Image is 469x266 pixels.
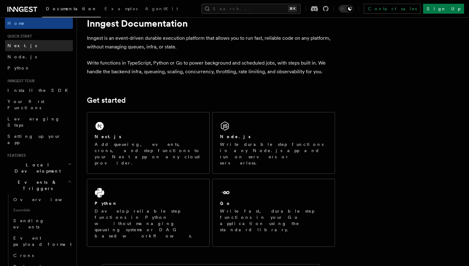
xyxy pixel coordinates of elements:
a: Node.js [5,51,73,62]
h2: Next.js [95,133,121,140]
a: Your first Functions [5,96,73,113]
span: Quick start [5,34,32,39]
h2: Node.js [220,133,251,140]
h2: Go [220,200,231,206]
span: Events & Triggers [5,179,68,192]
a: Python [5,62,73,74]
a: Home [5,18,73,29]
span: Python [7,65,30,70]
kbd: ⌘K [288,6,297,12]
a: Sign Up [423,4,464,14]
a: Examples [101,2,141,17]
a: Install the SDK [5,85,73,96]
span: Leveraging Steps [7,116,60,128]
button: Search...⌘K [202,4,301,14]
p: Add queueing, events, crons, and step functions to your Next app on any cloud provider. [95,141,202,166]
a: Event payload format [11,232,73,250]
span: Local Development [5,162,68,174]
span: Examples [105,6,138,11]
span: Your first Functions [7,99,44,110]
button: Toggle dark mode [339,5,354,12]
a: GoWrite fast, durable step functions in your Go application using the standard library. [212,179,335,247]
span: Features [5,153,26,158]
p: Write durable step functions in any Node.js app and run on servers or serverless. [220,141,327,166]
p: Write fast, durable step functions in your Go application using the standard library. [220,208,327,233]
span: Essentials [11,205,73,215]
a: Get started [87,96,126,105]
a: Setting up your app [5,131,73,148]
h1: Inngest Documentation [87,18,335,29]
a: Sending events [11,215,73,232]
span: Node.js [7,54,37,59]
a: AgentKit [141,2,182,17]
p: Write functions in TypeScript, Python or Go to power background and scheduled jobs, with steps bu... [87,59,335,76]
a: Next.jsAdd queueing, events, crons, and step functions to your Next app on any cloud provider. [87,112,210,174]
a: Crons [11,250,73,261]
a: Contact sales [364,4,421,14]
a: Overview [11,194,73,205]
span: Documentation [46,6,97,11]
a: PythonDevelop reliable step functions in Python without managing queueing systems or DAG based wo... [87,179,210,247]
span: Crons [13,253,34,258]
span: Inngest tour [5,79,35,83]
a: Documentation [42,2,101,17]
a: Node.jsWrite durable step functions in any Node.js app and run on servers or serverless. [212,112,335,174]
span: Sending events [13,218,44,229]
span: Event payload format [13,236,72,247]
p: Develop reliable step functions in Python without managing queueing systems or DAG based workflows. [95,208,202,239]
span: Install the SDK [7,88,72,93]
a: Next.js [5,40,73,51]
a: Leveraging Steps [5,113,73,131]
span: Overview [13,197,77,202]
h2: Python [95,200,118,206]
span: Setting up your app [7,134,61,145]
span: Home [7,20,25,26]
p: Inngest is an event-driven durable execution platform that allows you to run fast, reliable code ... [87,34,335,51]
button: Local Development [5,159,73,177]
span: AgentKit [145,6,178,11]
button: Events & Triggers [5,177,73,194]
span: Next.js [7,43,37,48]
